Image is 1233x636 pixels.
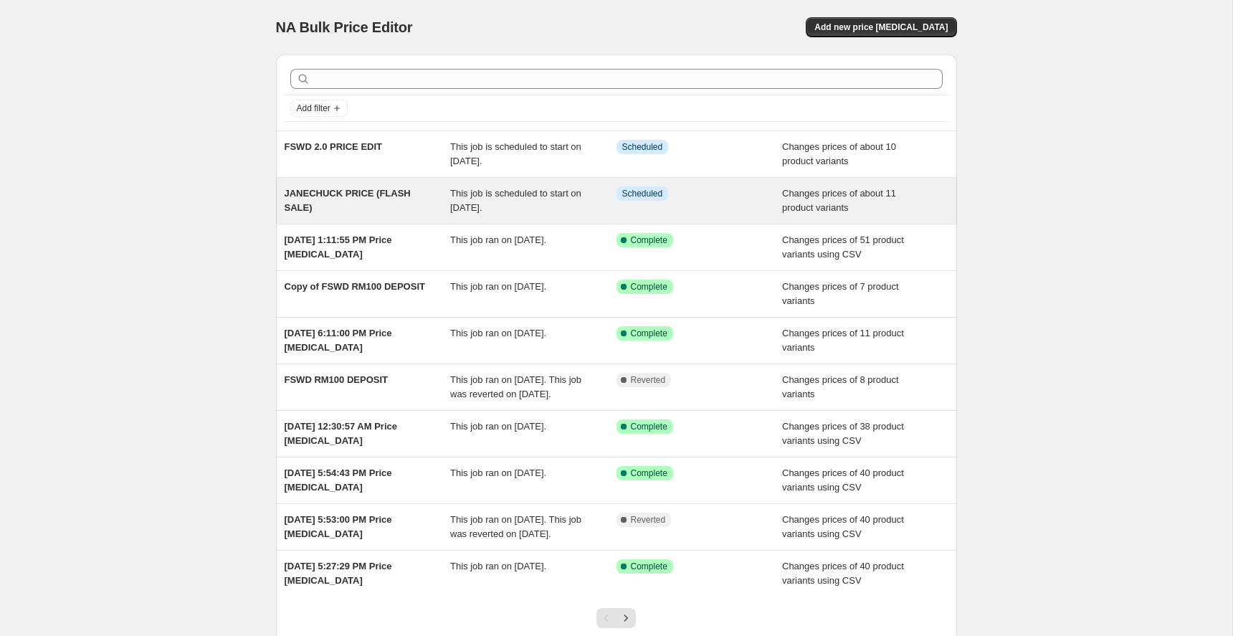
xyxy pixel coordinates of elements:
[814,22,948,33] span: Add new price [MEDICAL_DATA]
[631,467,667,479] span: Complete
[450,328,546,338] span: This job ran on [DATE].
[631,374,666,386] span: Reverted
[276,19,413,35] span: NA Bulk Price Editor
[450,188,581,213] span: This job is scheduled to start on [DATE].
[631,561,667,572] span: Complete
[450,514,581,539] span: This job ran on [DATE]. This job was reverted on [DATE].
[285,467,392,493] span: [DATE] 5:54:43 PM Price [MEDICAL_DATA]
[622,141,663,153] span: Scheduled
[782,281,899,306] span: Changes prices of 7 product variants
[782,514,904,539] span: Changes prices of 40 product variants using CSV
[450,281,546,292] span: This job ran on [DATE].
[631,421,667,432] span: Complete
[285,141,383,152] span: FSWD 2.0 PRICE EDIT
[450,421,546,432] span: This job ran on [DATE].
[782,234,904,260] span: Changes prices of 51 product variants using CSV
[782,374,899,399] span: Changes prices of 8 product variants
[285,328,392,353] span: [DATE] 6:11:00 PM Price [MEDICAL_DATA]
[631,281,667,293] span: Complete
[631,514,666,526] span: Reverted
[285,281,425,292] span: Copy of FSWD RM100 DEPOSIT
[290,100,348,117] button: Add filter
[450,561,546,571] span: This job ran on [DATE].
[297,103,330,114] span: Add filter
[622,188,663,199] span: Scheduled
[285,514,392,539] span: [DATE] 5:53:00 PM Price [MEDICAL_DATA]
[285,234,392,260] span: [DATE] 1:11:55 PM Price [MEDICAL_DATA]
[450,141,581,166] span: This job is scheduled to start on [DATE].
[782,421,904,446] span: Changes prices of 38 product variants using CSV
[631,328,667,339] span: Complete
[285,188,411,213] span: JANECHUCK PRICE (FLASH SALE)
[450,234,546,245] span: This job ran on [DATE].
[782,188,896,213] span: Changes prices of about 11 product variants
[782,141,896,166] span: Changes prices of about 10 product variants
[782,328,904,353] span: Changes prices of 11 product variants
[285,421,398,446] span: [DATE] 12:30:57 AM Price [MEDICAL_DATA]
[450,374,581,399] span: This job ran on [DATE]. This job was reverted on [DATE].
[782,467,904,493] span: Changes prices of 40 product variants using CSV
[285,561,392,586] span: [DATE] 5:27:29 PM Price [MEDICAL_DATA]
[631,234,667,246] span: Complete
[450,467,546,478] span: This job ran on [DATE].
[782,561,904,586] span: Changes prices of 40 product variants using CSV
[616,608,636,628] button: Next
[596,608,636,628] nav: Pagination
[285,374,388,385] span: FSWD RM100 DEPOSIT
[806,17,956,37] button: Add new price [MEDICAL_DATA]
